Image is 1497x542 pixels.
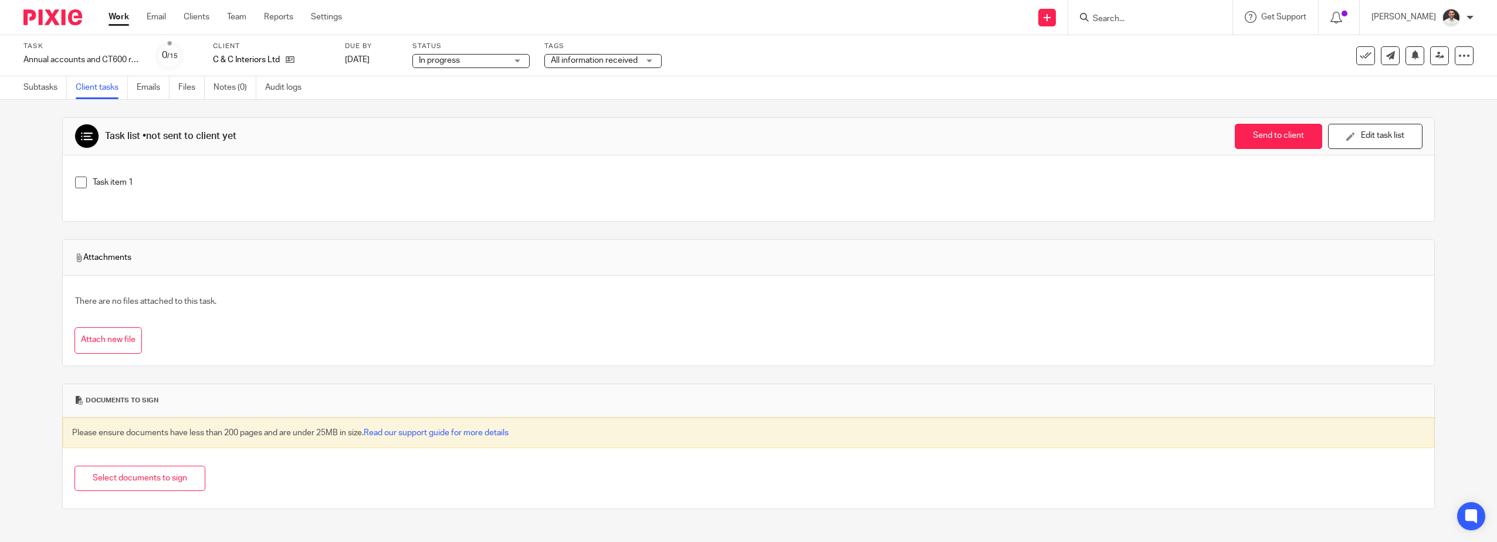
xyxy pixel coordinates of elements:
[63,418,1434,448] div: Please ensure documents have less than 200 pages and are under 25MB in size.
[76,76,128,99] a: Client tasks
[74,466,205,491] button: Select documents to sign
[23,42,141,51] label: Task
[137,76,170,99] a: Emails
[1371,11,1436,23] p: [PERSON_NAME]
[1092,14,1197,25] input: Search
[227,11,246,23] a: Team
[345,42,398,51] label: Due by
[412,42,530,51] label: Status
[1261,13,1306,21] span: Get Support
[311,11,342,23] a: Settings
[75,297,216,306] span: There are no files attached to this task.
[147,11,166,23] a: Email
[184,11,209,23] a: Clients
[265,76,310,99] a: Audit logs
[345,56,370,64] span: [DATE]
[1235,124,1322,149] button: Send to client
[364,429,509,437] a: Read our support guide for more details
[419,56,460,65] span: In progress
[146,131,236,141] span: not sent to client yet
[1442,8,1461,27] img: dom%20slack.jpg
[105,130,236,143] div: Task list •
[213,54,280,66] p: C & C Interiors Ltd
[74,327,142,354] button: Attach new file
[214,76,256,99] a: Notes (0)
[551,56,638,65] span: All information received
[109,11,129,23] a: Work
[74,252,131,263] span: Attachments
[1328,124,1423,149] button: Edit task list
[544,42,662,51] label: Tags
[23,76,67,99] a: Subtasks
[213,42,330,51] label: Client
[264,11,293,23] a: Reports
[23,54,141,66] div: Annual accounts and CT600 return (V1)
[178,76,205,99] a: Files
[162,49,178,62] div: 0
[86,396,158,405] span: Documents to sign
[23,9,82,25] img: Pixie
[167,53,178,59] small: /15
[93,177,1421,188] p: Task item 1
